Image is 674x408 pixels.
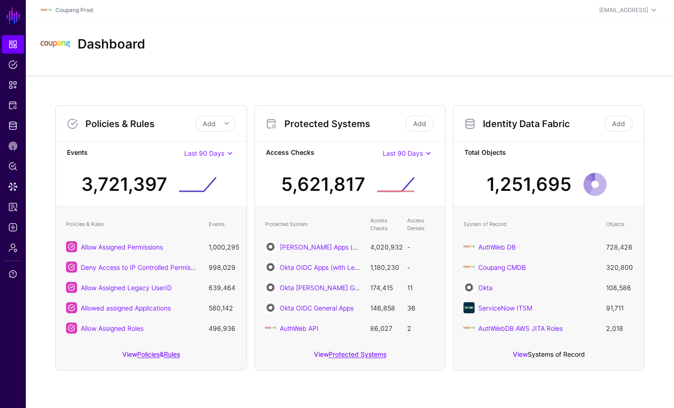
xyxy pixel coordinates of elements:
[2,198,24,216] a: Access Reporting
[280,263,394,271] a: Okta OIDC Apps (with Legacy UserID)
[2,96,24,115] a: Protected Systems
[602,257,638,277] td: 320,800
[403,277,439,298] td: 11
[2,157,24,176] a: Policy Lens
[2,35,24,54] a: Dashboard
[184,149,224,157] span: Last 90 Days
[280,324,319,332] a: AuthWeb API
[204,212,241,237] th: Events
[265,241,276,252] img: svg+xml;base64,PHN2ZyB3aWR0aD0iNjQiIGhlaWdodD0iNjQiIHZpZXdCb3g9IjAgMCA2NCA2NCIgZmlsbD0ibm9uZSIgeG...
[137,350,160,358] a: Policies
[8,40,18,49] span: Dashboard
[366,237,403,257] td: 4,020,932
[366,298,403,318] td: 146,858
[2,76,24,94] a: Snippets
[403,212,439,237] th: Access Denials
[81,284,172,292] a: Allow Assigned Legacy UserID
[2,238,24,257] a: Admin
[8,182,18,191] span: Data Lens
[405,116,434,132] a: Add
[8,243,18,252] span: Admin
[81,324,144,332] a: Allow Assigned Roles
[602,298,638,318] td: 91,711
[463,241,475,252] img: svg+xml;base64,PHN2ZyBpZD0iTG9nbyIgeG1sbnM9Imh0dHA6Ly93d3cudzMub3JnLzIwMDAvc3ZnIiB3aWR0aD0iMTIxLj...
[602,318,638,338] td: 2,018
[280,284,390,292] a: Okta [PERSON_NAME] General Apps
[8,162,18,171] span: Policy Lens
[329,350,386,358] a: Protected Systems
[463,323,475,334] img: svg+xml;base64,PHN2ZyBpZD0iTG9nbyIgeG1sbnM9Imh0dHA6Ly93d3cudzMub3JnLzIwMDAvc3ZnIiB3aWR0aD0iMTIxLj...
[8,80,18,90] span: Snippets
[463,282,475,293] img: svg+xml;base64,PHN2ZyB3aWR0aD0iNjQiIGhlaWdodD0iNjQiIHZpZXdCb3g9IjAgMCA2NCA2NCIgZmlsbD0ibm9uZSIgeG...
[78,37,145,52] h2: Dashboard
[255,344,445,370] div: View
[81,171,167,198] div: 3,721,397
[602,212,638,237] th: Objects
[403,257,439,277] td: -
[463,262,475,273] img: svg+xml;base64,PHN2ZyBpZD0iTG9nbyIgeG1sbnM9Imh0dHA6Ly93d3cudzMub3JnLzIwMDAvc3ZnIiB3aWR0aD0iMTIxLj...
[164,350,180,358] a: Rules
[2,177,24,196] a: Data Lens
[599,6,648,14] div: [EMAIL_ADDRESS]
[478,304,532,312] a: ServiceNow ITSM
[2,137,24,155] a: CAEP Hub
[260,212,366,237] th: Protected System
[366,318,403,338] td: 86,027
[8,60,18,69] span: Policies
[204,298,241,318] td: 580,142
[604,116,633,132] a: Add
[55,6,93,13] a: Coupang Prod
[81,304,171,312] a: Allowed assigned Applications
[366,257,403,277] td: 1,180,230
[81,263,229,271] a: Deny Access to IP Controlled Permissions off VDI
[81,243,163,251] a: Allow Assigned Permissions
[528,350,585,358] a: Systems of Record
[478,243,516,251] a: AuthWeb DB
[281,171,365,198] div: 5,621,817
[602,237,638,257] td: 728,426
[8,121,18,130] span: Identity Data Fabric
[403,318,439,338] td: 2
[61,212,204,237] th: Policies & Rules
[478,284,493,292] a: Okta
[204,237,241,257] td: 1,000,295
[85,118,195,129] h3: Policies & Rules
[464,147,633,159] strong: Total Objects
[204,277,241,298] td: 639,464
[2,55,24,74] a: Policies
[280,304,354,312] a: Okta OIDC General Apps
[383,149,423,157] span: Last 90 Days
[483,118,602,129] h3: Identity Data Fabric
[204,257,241,277] td: 998,029
[265,323,276,334] img: svg+xml;base64,PHN2ZyBpZD0iTG9nbyIgeG1sbnM9Imh0dHA6Ly93d3cudzMub3JnLzIwMDAvc3ZnIiB3aWR0aD0iMTIxLj...
[478,263,526,271] a: Coupang CMDB
[284,118,404,129] h3: Protected Systems
[366,212,403,237] th: Access Checks
[478,324,563,332] a: AuthWebDB AWS JITA Roles
[2,116,24,135] a: Identity Data Fabric
[265,282,276,293] img: svg+xml;base64,PHN2ZyB3aWR0aD0iNjQiIGhlaWdodD0iNjQiIHZpZXdCb3g9IjAgMCA2NCA2NCIgZmlsbD0ibm9uZSIgeG...
[403,237,439,257] td: -
[602,277,638,298] td: 108,586
[265,262,276,273] img: svg+xml;base64,PHN2ZyB3aWR0aD0iNjQiIGhlaWdodD0iNjQiIHZpZXdCb3g9IjAgMCA2NCA2NCIgZmlsbD0ibm9uZSIgeG...
[459,212,602,237] th: System of Record
[8,202,18,212] span: Access Reporting
[6,6,21,26] a: SGNL
[266,147,383,159] strong: Access Checks
[453,344,644,370] div: View
[403,298,439,318] td: 36
[463,302,475,313] img: svg+xml;base64,PHN2ZyB3aWR0aD0iNjQiIGhlaWdodD0iNjQiIHZpZXdCb3g9IjAgMCA2NCA2NCIgZmlsbD0ibm9uZSIgeG...
[487,171,572,198] div: 1,251,695
[366,277,403,298] td: 174,415
[8,223,18,232] span: Logs
[2,218,24,237] a: Logs
[204,318,241,338] td: 496,936
[265,302,276,313] img: svg+xml;base64,PHN2ZyB3aWR0aD0iNjQiIGhlaWdodD0iNjQiIHZpZXdCb3g9IjAgMCA2NCA2NCIgZmlsbD0ibm9uZSIgeG...
[8,269,18,279] span: Support
[8,141,18,151] span: CAEP Hub
[8,101,18,110] span: Protected Systems
[41,5,52,16] img: svg+xml;base64,PHN2ZyBpZD0iTG9nbyIgeG1sbnM9Imh0dHA6Ly93d3cudzMub3JnLzIwMDAvc3ZnIiB3aWR0aD0iMTIxLj...
[280,243,414,251] a: [PERSON_NAME] Apps (with Legacy UserID)
[67,147,184,159] strong: Events
[203,120,216,128] span: Add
